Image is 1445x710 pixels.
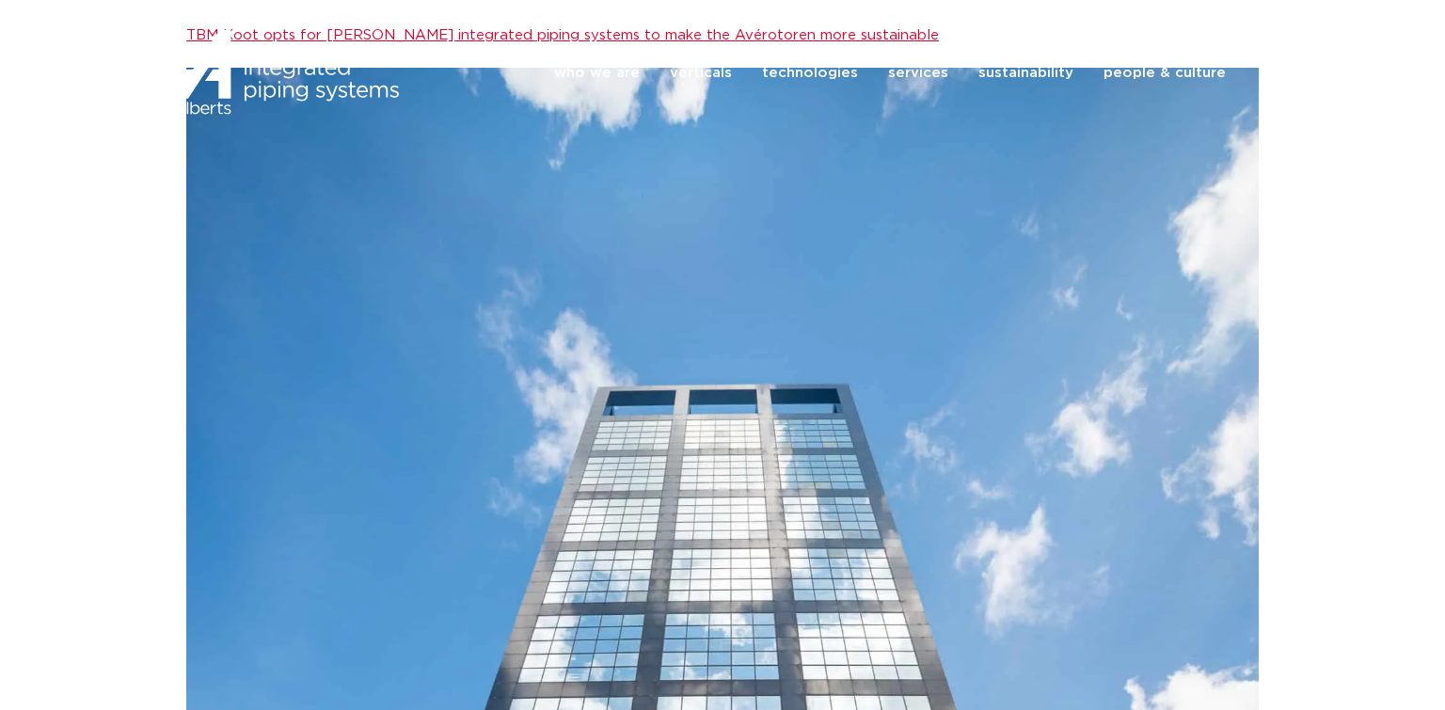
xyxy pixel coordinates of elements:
a: verticals [670,35,732,111]
a: who we are [554,35,640,111]
a: services [888,35,948,111]
a: technologies [762,35,858,111]
nav: Menu [554,35,1226,111]
a: sustainability [978,35,1073,111]
a: people & culture [1104,35,1226,111]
